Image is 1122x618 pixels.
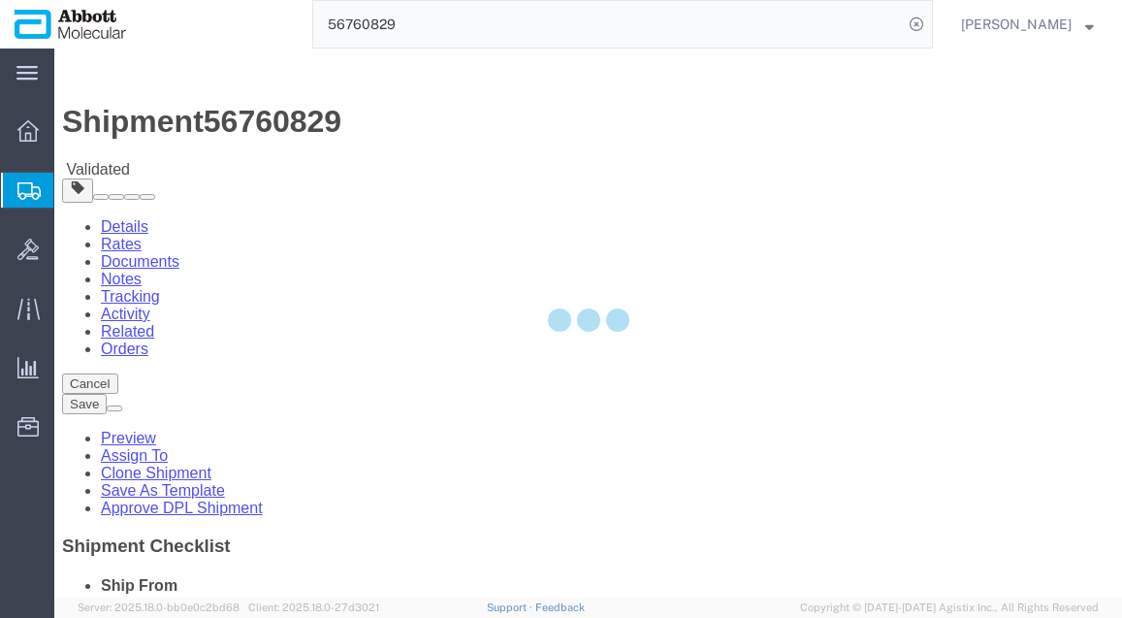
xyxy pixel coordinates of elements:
a: Support [487,602,535,613]
span: Client: 2025.18.0-27d3021 [248,602,379,613]
span: Server: 2025.18.0-bb0e0c2bd68 [78,602,240,613]
span: Raza Khan [961,14,1072,35]
input: Search for shipment number, reference number [313,1,903,48]
img: logo [14,10,127,39]
button: [PERSON_NAME] [960,13,1095,36]
a: Feedback [535,602,585,613]
span: Copyright © [DATE]-[DATE] Agistix Inc., All Rights Reserved [800,600,1099,616]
